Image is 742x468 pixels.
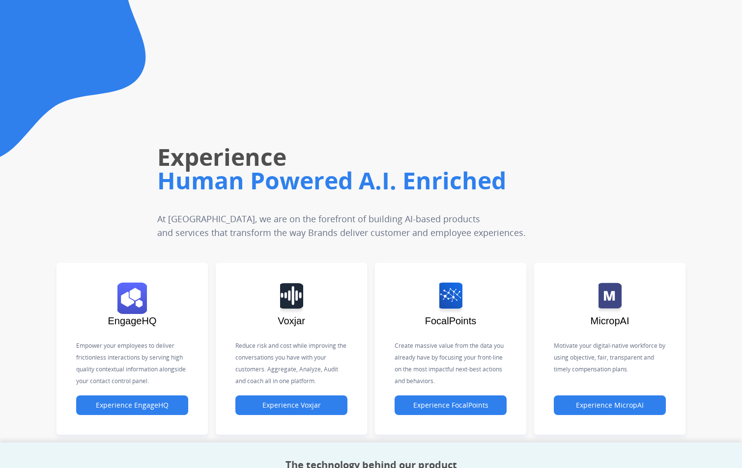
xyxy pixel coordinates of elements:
p: Empower your employees to deliver frictionless interactions by serving high quality contextual in... [76,340,188,387]
button: Experience FocalPoints [395,395,507,415]
a: Experience MicropAI [554,401,666,410]
h1: Experience [157,141,531,173]
p: At [GEOGRAPHIC_DATA], we are on the forefront of building AI-based products and services that tra... [157,212,531,239]
span: FocalPoints [425,315,477,326]
button: Experience Voxjar [235,395,347,415]
span: Voxjar [278,315,305,326]
p: Reduce risk and cost while improving the conversations you have with your customers. Aggregate, A... [235,340,347,387]
img: logo [439,283,462,314]
img: logo [117,283,147,314]
a: Experience EngageHQ [76,401,188,410]
p: Motivate your digital-native workforce by using objective, fair, transparent and timely compensat... [554,340,666,375]
img: logo [280,283,303,314]
span: MicropAI [591,315,629,326]
span: EngageHQ [108,315,157,326]
button: Experience EngageHQ [76,395,188,415]
p: Create massive value from the data you already have by focusing your front-line on the most impac... [395,340,507,387]
img: logo [599,283,622,314]
a: Experience Voxjar [235,401,347,410]
a: Experience FocalPoints [395,401,507,410]
button: Experience MicropAI [554,395,666,415]
h1: Human Powered A.I. Enriched [157,165,531,196]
